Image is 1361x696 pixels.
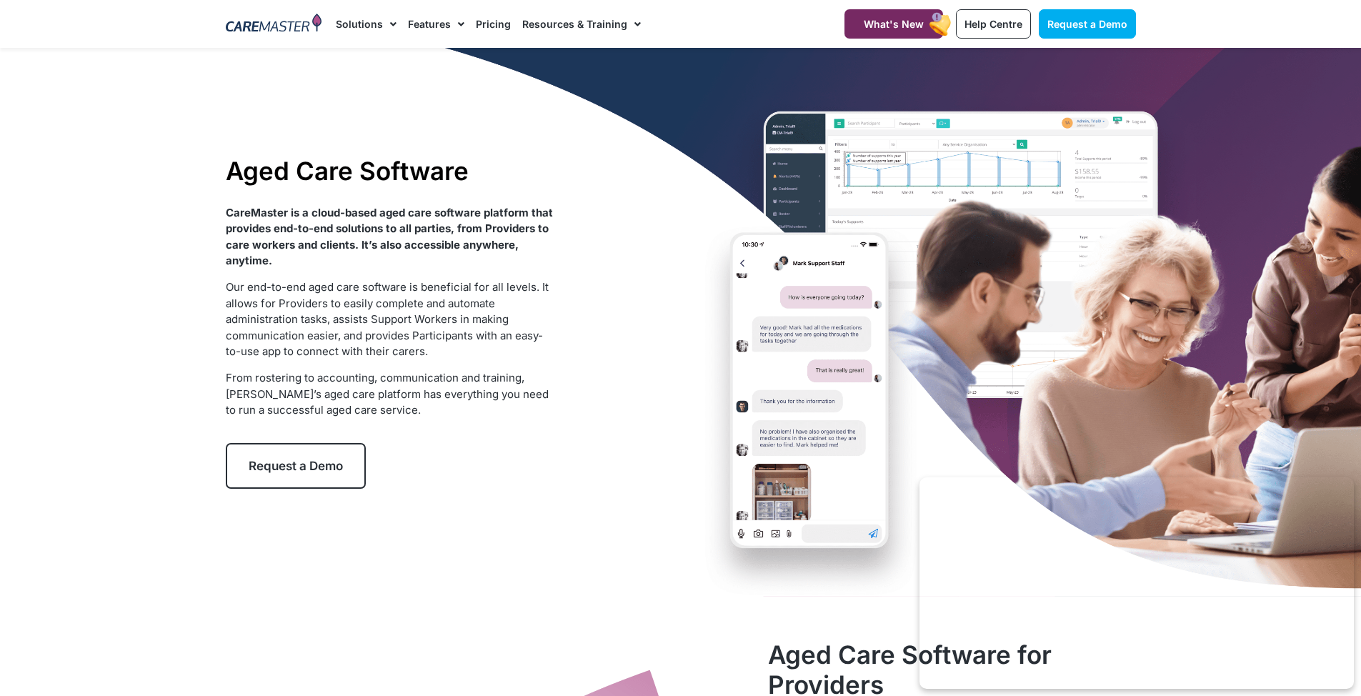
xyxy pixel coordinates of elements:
span: Request a Demo [249,459,343,473]
span: From rostering to accounting, communication and training, [PERSON_NAME]’s aged care platform has ... [226,371,549,417]
span: Request a Demo [1047,18,1127,30]
a: Request a Demo [1039,9,1136,39]
span: Help Centre [964,18,1022,30]
span: Our end-to-end aged care software is beneficial for all levels. It allows for Providers to easily... [226,280,549,358]
a: Help Centre [956,9,1031,39]
a: Request a Demo [226,443,366,489]
iframe: Popup CTA [919,477,1354,689]
img: CareMaster Logo [226,14,322,35]
a: What's New [844,9,943,39]
h1: Aged Care Software [226,156,554,186]
span: What's New [864,18,924,30]
strong: CareMaster is a cloud-based aged care software platform that provides end-to-end solutions to all... [226,206,553,268]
